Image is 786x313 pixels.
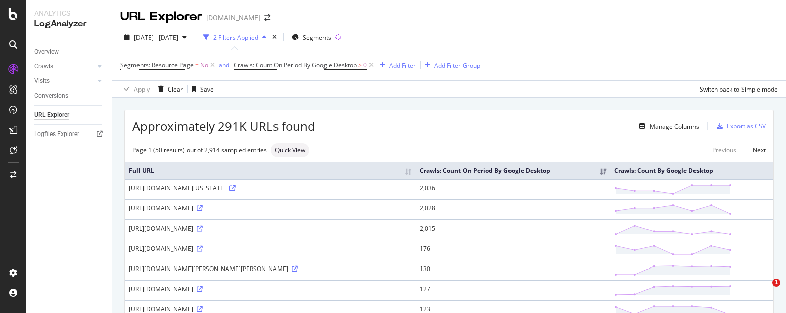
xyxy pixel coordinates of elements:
div: [DOMAIN_NAME] [206,13,260,23]
a: Visits [34,76,95,86]
span: Crawls: Count On Period By Google Desktop [234,61,357,69]
div: and [219,61,229,69]
a: Overview [34,47,105,57]
div: URL Explorer [34,110,69,120]
td: 127 [415,280,610,300]
div: [URL][DOMAIN_NAME][US_STATE] [129,184,411,192]
button: Segments [288,29,335,46]
button: Clear [154,81,183,97]
div: Analytics [34,8,104,18]
div: Add Filter [389,61,416,70]
a: Logfiles Explorer [34,129,105,140]
div: [URL][DOMAIN_NAME][PERSON_NAME][PERSON_NAME] [129,264,411,273]
th: Crawls: Count On Period By Google Desktop: activate to sort column ascending [415,162,610,179]
iframe: Intercom live chat [752,279,776,303]
span: No [200,58,208,72]
button: Add Filter [376,59,416,71]
span: Segments [303,33,331,42]
div: times [270,32,279,42]
button: Apply [120,81,150,97]
div: Save [200,85,214,94]
div: Add Filter Group [434,61,480,70]
td: 2,028 [415,199,610,219]
div: Overview [34,47,59,57]
div: Clear [168,85,183,94]
div: LogAnalyzer [34,18,104,30]
div: Crawls [34,61,53,72]
div: 2 Filters Applied [213,33,258,42]
a: Next [745,143,766,157]
a: Conversions [34,91,105,101]
span: Segments: Resource Page [120,61,194,69]
div: Visits [34,76,50,86]
button: Save [188,81,214,97]
button: Export as CSV [713,118,766,135]
div: Manage Columns [650,122,699,131]
div: URL Explorer [120,8,202,25]
span: = [195,61,199,69]
div: [URL][DOMAIN_NAME] [129,224,411,233]
td: 2,036 [415,179,610,199]
button: Switch back to Simple mode [696,81,778,97]
div: arrow-right-arrow-left [264,14,270,21]
span: 1 [772,279,780,287]
td: 176 [415,240,610,260]
span: Approximately 291K URLs found [132,118,315,135]
button: and [219,60,229,70]
div: neutral label [271,143,309,157]
div: Export as CSV [727,122,766,130]
div: Conversions [34,91,68,101]
div: [URL][DOMAIN_NAME] [129,204,411,212]
span: [DATE] - [DATE] [134,33,178,42]
div: [URL][DOMAIN_NAME] [129,285,411,293]
span: Quick View [275,147,305,153]
div: Switch back to Simple mode [700,85,778,94]
span: 0 [363,58,367,72]
button: Manage Columns [635,120,699,132]
button: Add Filter Group [421,59,480,71]
a: Crawls [34,61,95,72]
th: Full URL: activate to sort column ascending [125,162,415,179]
th: Crawls: Count By Google Desktop [610,162,773,179]
div: Logfiles Explorer [34,129,79,140]
td: 2,015 [415,219,610,240]
td: 130 [415,260,610,280]
div: Page 1 (50 results) out of 2,914 sampled entries [132,146,267,154]
a: URL Explorer [34,110,105,120]
span: > [358,61,362,69]
div: [URL][DOMAIN_NAME] [129,244,411,253]
button: [DATE] - [DATE] [120,29,191,46]
button: 2 Filters Applied [199,29,270,46]
div: Apply [134,85,150,94]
